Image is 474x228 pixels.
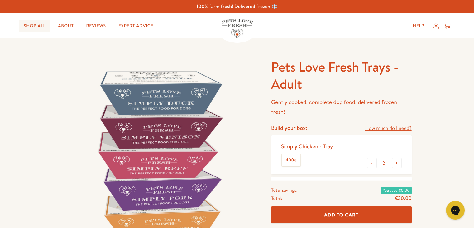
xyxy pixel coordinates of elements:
[367,158,377,168] button: -
[113,20,158,32] a: Expert Advice
[365,124,411,133] a: How much do I need?
[271,186,298,194] span: Total savings:
[271,207,412,223] button: Add To Cart
[408,20,429,32] a: Help
[19,20,50,32] a: Shop All
[443,199,468,222] iframe: Gorgias live chat messenger
[81,20,111,32] a: Reviews
[271,97,412,116] p: Gently cooked, complete dog food, delivered frozen fresh!
[381,187,412,194] span: You save €0.00
[395,195,411,202] span: €30.00
[271,124,307,131] h4: Build your box:
[222,19,253,38] img: Pets Love Fresh
[53,20,79,32] a: About
[281,143,333,150] div: Simply Chicken - Tray
[271,194,282,202] span: Total:
[271,58,412,92] h1: Pets Love Fresh Trays - Adult
[324,211,358,218] span: Add To Cart
[392,158,402,168] button: +
[282,154,300,166] label: 400g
